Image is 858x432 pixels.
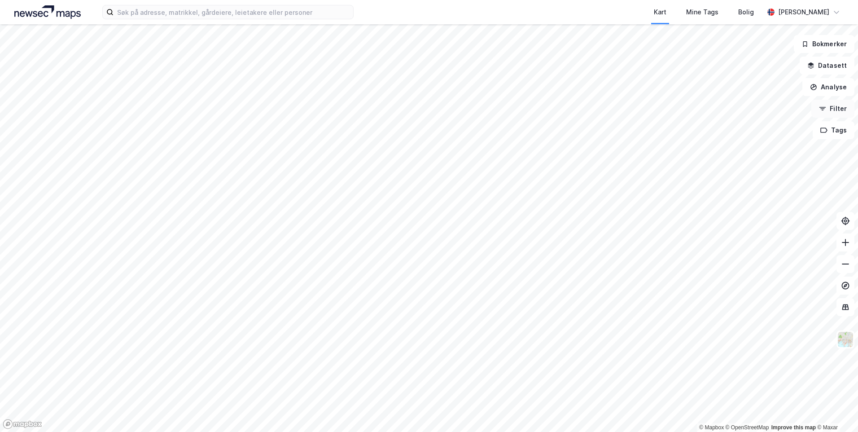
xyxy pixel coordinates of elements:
div: Kontrollprogram for chat [813,389,858,432]
div: Kart [654,7,666,18]
button: Analyse [802,78,854,96]
div: Mine Tags [686,7,718,18]
button: Tags [813,121,854,139]
button: Datasett [800,57,854,75]
iframe: Chat Widget [813,389,858,432]
input: Søk på adresse, matrikkel, gårdeiere, leietakere eller personer [114,5,353,19]
a: Mapbox homepage [3,419,42,429]
div: Bolig [738,7,754,18]
button: Bokmerker [794,35,854,53]
div: [PERSON_NAME] [778,7,829,18]
a: Improve this map [771,424,816,431]
button: Filter [811,100,854,118]
img: Z [837,331,854,348]
img: logo.a4113a55bc3d86da70a041830d287a7e.svg [14,5,81,19]
a: Mapbox [699,424,724,431]
a: OpenStreetMap [726,424,769,431]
